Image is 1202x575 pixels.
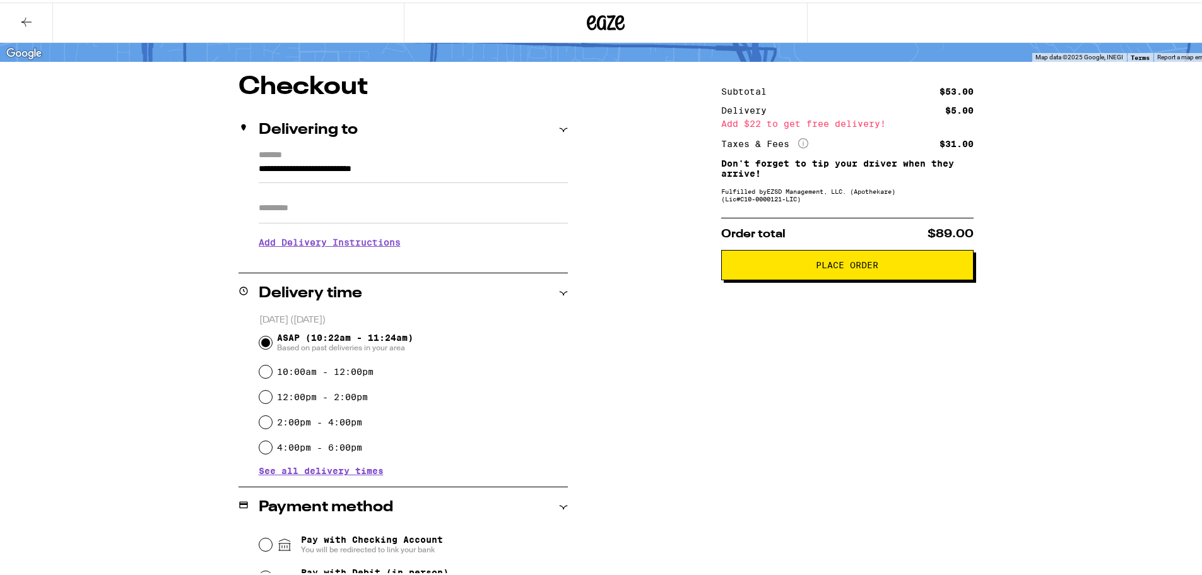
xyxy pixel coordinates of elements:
[940,137,974,146] div: $31.00
[721,104,775,112] div: Delivery
[301,565,449,575] span: Pay with Debit (in person)
[259,225,568,254] h3: Add Delivery Instructions
[259,283,362,299] h2: Delivery time
[277,340,413,350] span: Based on past deliveries in your area
[1131,51,1150,59] a: Terms
[721,85,775,93] div: Subtotal
[301,542,443,552] span: You will be redirected to link your bank
[259,464,384,473] button: See all delivery times
[301,532,443,552] span: Pay with Checking Account
[277,415,362,425] label: 2:00pm - 4:00pm
[3,43,45,59] a: Open this area in Google Maps (opens a new window)
[940,85,974,93] div: $53.00
[721,136,808,147] div: Taxes & Fees
[721,117,974,126] div: Add $22 to get free delivery!
[277,364,374,374] label: 10:00am - 12:00pm
[721,156,974,176] p: Don't forget to tip your driver when they arrive!
[1035,51,1123,58] span: Map data ©2025 Google, INEGI
[277,330,413,350] span: ASAP (10:22am - 11:24am)
[3,43,45,59] img: Google
[945,104,974,112] div: $5.00
[259,254,568,264] p: We'll contact you at when we arrive
[721,247,974,278] button: Place Order
[721,226,786,237] span: Order total
[277,389,368,400] label: 12:00pm - 2:00pm
[928,226,974,237] span: $89.00
[259,312,568,324] p: [DATE] ([DATE])
[816,258,878,267] span: Place Order
[259,120,358,135] h2: Delivering to
[721,185,974,200] div: Fulfilled by EZSD Management, LLC. (Apothekare) (Lic# C10-0000121-LIC )
[277,440,362,450] label: 4:00pm - 6:00pm
[259,497,393,513] h2: Payment method
[239,72,568,97] h1: Checkout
